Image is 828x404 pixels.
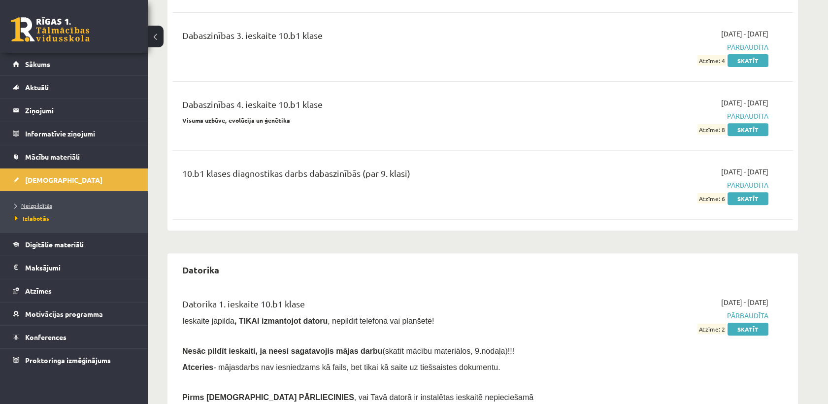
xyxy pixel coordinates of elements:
a: Skatīt [728,123,768,136]
a: Aktuāli [13,76,135,99]
a: Skatīt [728,323,768,336]
a: Motivācijas programma [13,303,135,325]
span: Izlabotās [15,214,49,222]
span: Proktoringa izmēģinājums [25,356,111,365]
legend: Ziņojumi [25,99,135,122]
legend: Maksājumi [25,256,135,279]
span: Pārbaudīta [583,310,768,321]
b: Atceries [182,363,213,371]
b: , TIKAI izmantojot datoru [234,317,328,325]
legend: Informatīvie ziņojumi [25,122,135,145]
a: Proktoringa izmēģinājums [13,349,135,371]
span: Neizpildītās [15,202,52,209]
span: [DATE] - [DATE] [721,98,768,108]
span: Motivācijas programma [25,309,103,318]
a: Konferences [13,326,135,348]
span: - mājasdarbs nav iesniedzams kā fails, bet tikai kā saite uz tiešsaistes dokumentu. [182,363,500,371]
span: [DATE] - [DATE] [721,167,768,177]
a: Skatīt [728,192,768,205]
span: Pārbaudīta [583,111,768,121]
span: Pārbaudīta [583,180,768,190]
span: (skatīt mācību materiālos, 9.nodaļa)!!! [382,347,514,355]
span: Aktuāli [25,83,49,92]
span: Atzīmes [25,286,52,295]
a: Ziņojumi [13,99,135,122]
span: Ieskaite jāpilda , nepildīt telefonā vai planšetē! [182,317,434,325]
a: Izlabotās [15,214,138,223]
div: Dabaszinības 3. ieskaite 10.b1 klase [182,29,568,47]
a: Rīgas 1. Tālmācības vidusskola [11,17,90,42]
h2: Datorika [172,258,229,281]
span: [DATE] - [DATE] [721,297,768,307]
span: Nesāc pildīt ieskaiti, ja neesi sagatavojis mājas darbu [182,347,382,355]
span: [DATE] - [DATE] [721,29,768,39]
div: Dabaszinības 4. ieskaite 10.b1 klase [182,98,568,116]
a: Neizpildītās [15,201,138,210]
a: Maksājumi [13,256,135,279]
span: [DEMOGRAPHIC_DATA] [25,175,102,184]
span: Digitālie materiāli [25,240,84,249]
a: Atzīmes [13,279,135,302]
a: Digitālie materiāli [13,233,135,256]
strong: Visuma uzbūve, evolūcija un ģenētika [182,116,290,124]
a: Mācību materiāli [13,145,135,168]
a: Informatīvie ziņojumi [13,122,135,145]
span: Atzīme: 4 [697,55,726,66]
span: Konferences [25,333,66,341]
a: Skatīt [728,54,768,67]
span: Atzīme: 2 [697,324,726,334]
span: Sākums [25,60,50,68]
div: Datorika 1. ieskaite 10.b1 klase [182,297,568,315]
div: 10.b1 klases diagnostikas darbs dabaszinībās (par 9. klasi) [182,167,568,185]
span: Atzīme: 8 [697,124,726,135]
span: Mācību materiāli [25,152,80,161]
a: [DEMOGRAPHIC_DATA] [13,168,135,191]
a: Sākums [13,53,135,75]
span: Pirms [DEMOGRAPHIC_DATA] PĀRLIECINIES [182,393,354,402]
span: Atzīme: 6 [697,193,726,203]
span: Pārbaudīta [583,42,768,52]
